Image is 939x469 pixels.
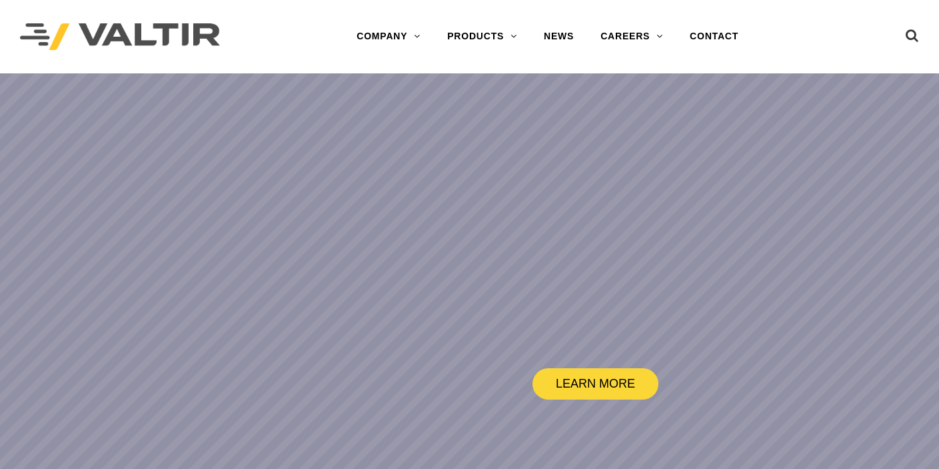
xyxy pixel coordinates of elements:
[587,23,676,50] a: CAREERS
[434,23,530,50] a: PRODUCTS
[676,23,752,50] a: CONTACT
[20,23,220,51] img: Valtir
[343,23,434,50] a: COMPANY
[532,368,658,400] a: LEARN MORE
[530,23,587,50] a: NEWS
